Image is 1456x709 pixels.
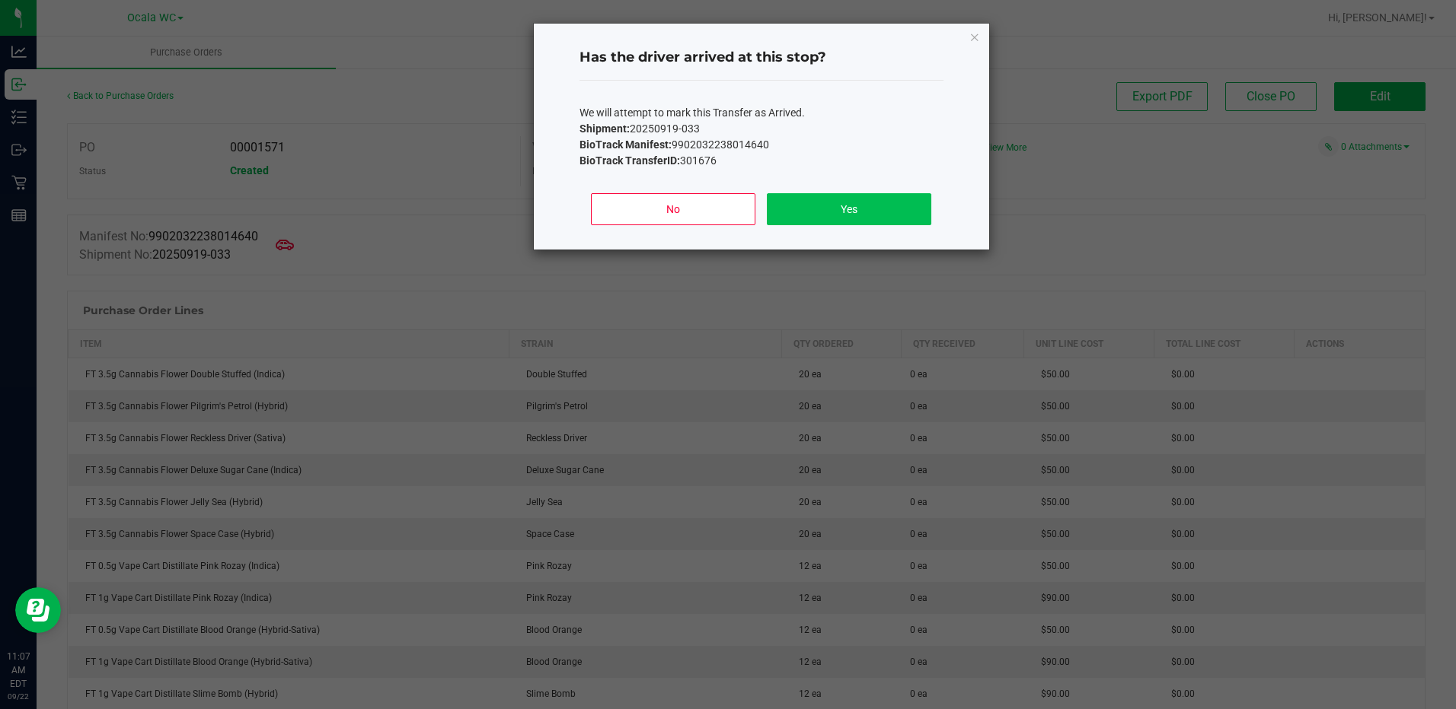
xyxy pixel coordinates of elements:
iframe: Resource center [15,587,61,633]
button: Yes [767,193,931,225]
p: We will attempt to mark this Transfer as Arrived. [580,105,944,121]
h4: Has the driver arrived at this stop? [580,48,944,68]
p: 20250919-033 [580,121,944,137]
b: BioTrack Manifest: [580,138,672,151]
button: Close [969,27,980,46]
b: Shipment: [580,122,630,135]
button: No [591,193,755,225]
b: BioTrack TransferID: [580,154,680,167]
p: 9902032238014640 [580,137,944,153]
p: 301676 [580,153,944,169]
